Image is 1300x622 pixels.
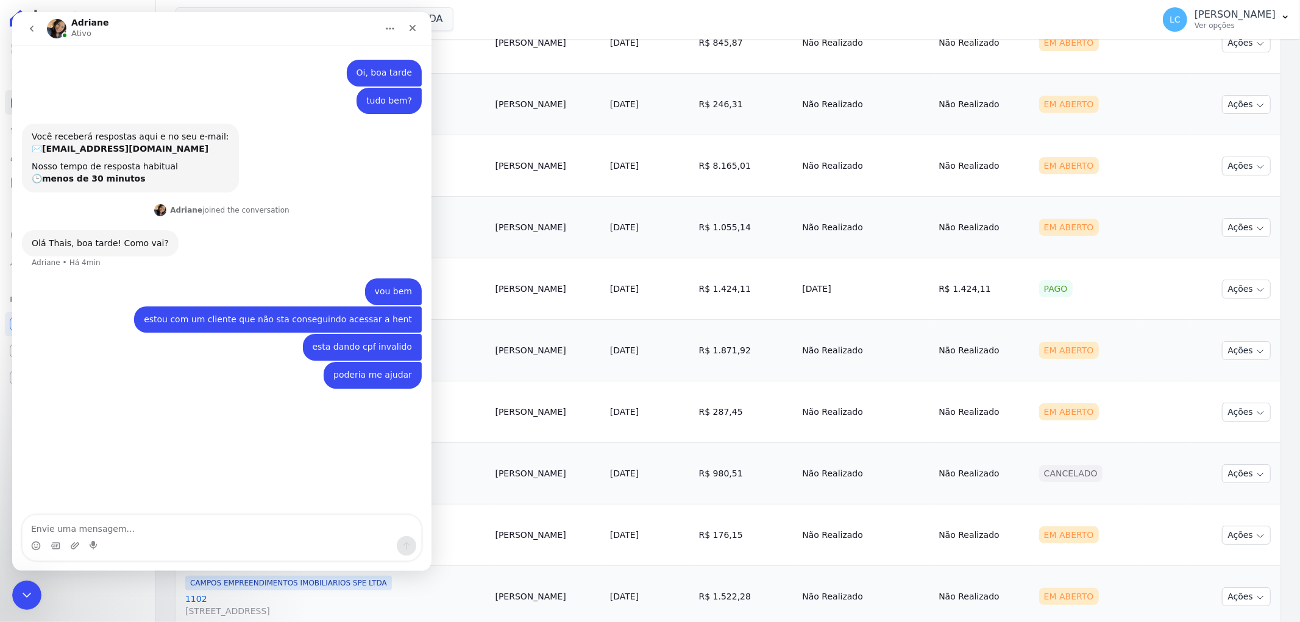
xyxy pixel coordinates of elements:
[5,171,151,195] a: Minha Carteira
[1039,465,1103,482] div: Cancelado
[5,224,151,249] a: Negativação
[1039,157,1099,174] div: Em Aberto
[19,529,29,539] button: Selecionador de Emoji
[694,443,798,504] td: R$ 980,51
[491,135,605,197] td: [PERSON_NAME]
[1222,464,1271,483] button: Ações
[797,74,934,135] td: Não Realizado
[491,12,605,74] td: [PERSON_NAME]
[1195,9,1276,21] p: [PERSON_NAME]
[610,592,639,601] a: [DATE]
[610,99,639,109] a: [DATE]
[1039,403,1099,420] div: Em Aberto
[1222,341,1271,360] button: Ações
[1222,280,1271,299] button: Ações
[354,83,400,95] div: tudo bem?
[610,161,639,171] a: [DATE]
[344,76,410,102] div: tudo bem?
[1195,21,1276,30] p: Ver opções
[58,529,68,539] button: Upload do anexo
[797,135,934,197] td: Não Realizado
[5,117,151,141] a: Lotes
[610,468,639,478] a: [DATE]
[1222,403,1271,422] button: Ações
[1039,219,1099,236] div: Em Aberto
[389,5,411,27] div: Fechar
[335,48,410,74] div: Oi, boa tarde
[291,322,410,348] div: esta dando cpf invalido
[77,529,87,539] button: Start recording
[10,218,410,267] div: Adriane diz…
[491,504,605,566] td: [PERSON_NAME]
[797,12,934,74] td: Não Realizado
[797,443,934,504] td: Não Realizado
[344,55,400,67] div: Oi, boa tarde
[5,90,151,115] a: Parcelas
[176,7,453,30] button: Campos Empreendimentos Imobiliarios SPE LTDA
[20,119,217,143] div: Você receberá respostas aqui e no seu e-mail: ✉️
[491,381,605,443] td: [PERSON_NAME]
[694,197,798,258] td: R$ 1.055,14
[610,530,639,540] a: [DATE]
[10,322,410,350] div: Thais diz…
[1039,588,1099,605] div: Em Aberto
[10,190,410,218] div: Adriane diz…
[610,345,639,355] a: [DATE]
[185,593,486,617] a: 1102[STREET_ADDRESS]
[1039,280,1073,297] div: Pago
[158,194,190,202] b: Adriane
[158,193,277,203] div: joined the conversation
[491,197,605,258] td: [PERSON_NAME]
[59,15,79,27] p: Ativo
[5,339,151,363] a: Conta Hent
[1222,34,1271,52] button: Ações
[1039,34,1099,51] div: Em Aberto
[12,581,41,610] iframe: Intercom live chat
[694,320,798,381] td: R$ 1.871,92
[122,294,410,321] div: estou com um cliente que não sta conseguindo acessar a hent
[491,258,605,320] td: [PERSON_NAME]
[1039,96,1099,113] div: Em Aberto
[5,312,151,336] a: Recebíveis
[30,132,196,141] b: [EMAIL_ADDRESS][DOMAIN_NAME]
[20,247,88,254] div: Adriane • Há 4min
[1222,587,1271,606] button: Ações
[1153,2,1300,37] button: LC [PERSON_NAME] Ver opções
[185,605,486,617] span: [STREET_ADDRESS]
[5,37,151,61] a: Visão Geral
[797,320,934,381] td: Não Realizado
[10,294,410,322] div: Thais diz…
[30,161,133,171] b: menos de 30 minutos
[20,149,217,172] div: Nosso tempo de resposta habitual 🕒
[934,74,1034,135] td: Não Realizado
[1222,95,1271,114] button: Ações
[12,12,432,571] iframe: Intercom live chat
[610,38,639,48] a: [DATE]
[934,258,1034,320] td: R$ 1.424,11
[38,529,48,539] button: Selecionador de GIF
[797,197,934,258] td: Não Realizado
[10,76,410,112] div: Thais diz…
[1170,15,1181,24] span: LC
[1039,342,1099,359] div: Em Aberto
[934,12,1034,74] td: Não Realizado
[20,225,157,238] div: Olá Thais, boa tarde! Como vai?
[610,407,639,417] a: [DATE]
[934,197,1034,258] td: Não Realizado
[934,135,1034,197] td: Não Realizado
[5,63,151,88] a: Contratos
[934,443,1034,504] td: Não Realizado
[694,74,798,135] td: R$ 246,31
[694,12,798,74] td: R$ 845,87
[1222,218,1271,237] button: Ações
[363,274,400,286] div: vou bem
[694,258,798,320] td: R$ 1.424,11
[1222,526,1271,545] button: Ações
[694,135,798,197] td: R$ 8.165,01
[10,292,146,307] div: Plataformas
[797,504,934,566] td: Não Realizado
[10,350,410,391] div: Thais diz…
